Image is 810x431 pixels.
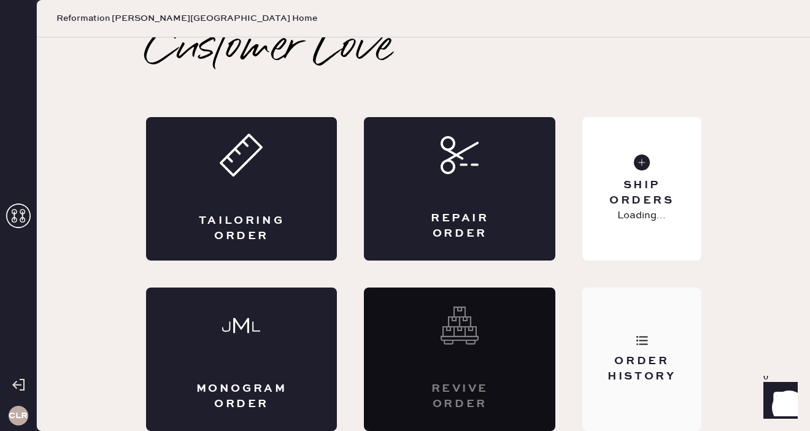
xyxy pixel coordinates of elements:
[413,381,506,412] div: Revive order
[752,376,804,429] iframe: Front Chat
[146,24,392,73] h2: Customer Love
[364,288,555,431] div: Interested? Contact us at care@hemster.co
[9,411,28,420] h3: CLR
[56,12,317,25] span: Reformation [PERSON_NAME][GEOGRAPHIC_DATA] Home
[592,178,691,208] div: Ship Orders
[195,213,288,244] div: Tailoring Order
[195,381,288,412] div: Monogram Order
[592,354,691,384] div: Order History
[617,208,666,223] p: Loading...
[413,211,506,242] div: Repair Order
